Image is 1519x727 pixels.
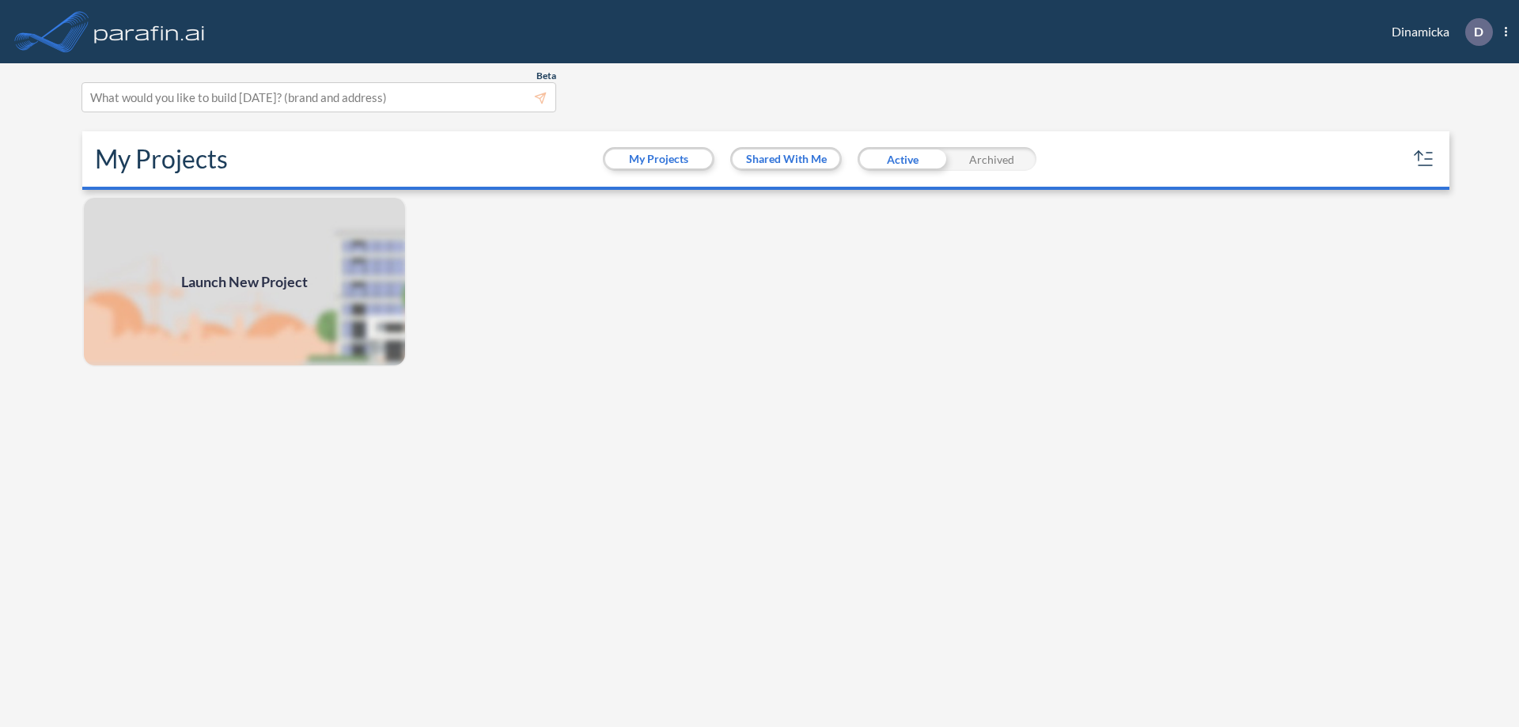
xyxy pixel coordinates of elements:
[733,150,839,168] button: Shared With Me
[95,144,228,174] h2: My Projects
[82,196,407,367] a: Launch New Project
[1411,146,1437,172] button: sort
[91,16,208,47] img: logo
[1368,18,1507,46] div: Dinamicka
[536,70,556,82] span: Beta
[947,147,1036,171] div: Archived
[605,150,712,168] button: My Projects
[181,271,308,293] span: Launch New Project
[858,147,947,171] div: Active
[82,196,407,367] img: add
[1474,25,1483,39] p: D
